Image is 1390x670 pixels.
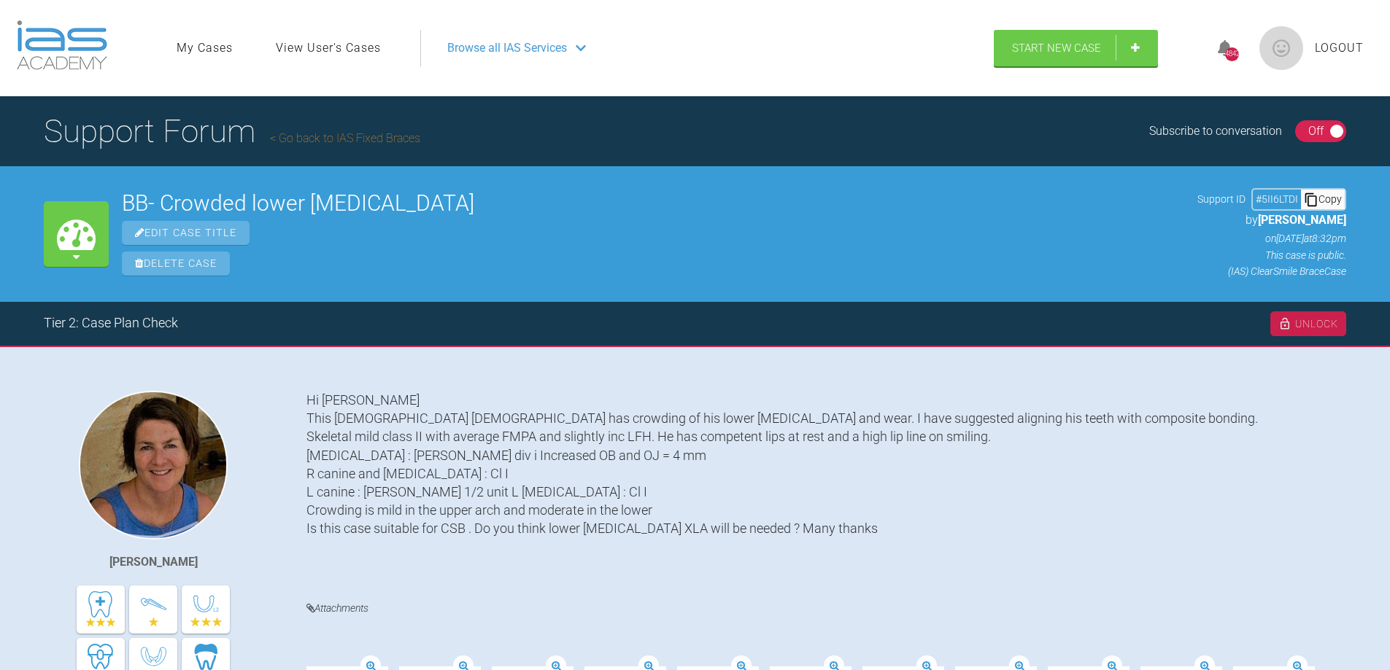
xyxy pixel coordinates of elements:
[1253,191,1301,207] div: # 5II6LTDI
[79,391,228,539] img: Margaret De Verteuil
[1012,42,1101,55] span: Start New Case
[1197,263,1346,279] p: (IAS) ClearSmile Brace Case
[122,252,230,276] span: Delete Case
[1197,230,1346,246] p: on [DATE] at 8:32pm
[1258,213,1346,227] span: [PERSON_NAME]
[306,599,1346,618] h4: Attachments
[447,39,567,58] span: Browse all IAS Services
[276,39,381,58] a: View User's Cases
[44,106,420,157] h1: Support Forum
[122,221,250,245] span: Edit Case Title
[1308,122,1324,141] div: Off
[44,313,178,334] div: Tier 2: Case Plan Check
[17,20,107,70] img: logo-light.3e3ef733.png
[306,391,1346,577] div: Hi [PERSON_NAME] This [DEMOGRAPHIC_DATA] [DEMOGRAPHIC_DATA] has crowding of his lower [MEDICAL_DA...
[1197,211,1346,230] p: by
[1270,311,1346,336] div: Unlock
[1278,317,1291,330] img: unlock.cc94ed01.svg
[122,192,1184,214] h2: BB- Crowded lower [MEDICAL_DATA]
[1225,47,1239,61] div: 4842
[1301,190,1345,209] div: Copy
[1315,39,1364,58] a: Logout
[177,39,233,58] a: My Cases
[109,553,198,572] div: [PERSON_NAME]
[1197,247,1346,263] p: This case is public.
[1259,26,1303,70] img: profile.png
[1197,191,1246,207] span: Support ID
[994,30,1158,66] a: Start New Case
[270,131,420,145] a: Go back to IAS Fixed Braces
[1149,122,1282,141] div: Subscribe to conversation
